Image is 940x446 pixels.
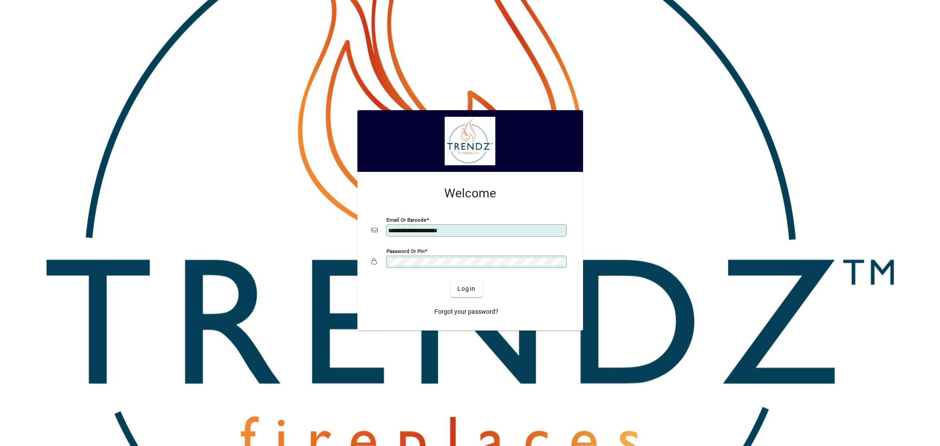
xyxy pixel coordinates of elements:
span: Login [457,284,476,294]
h2: Welcome [372,186,569,201]
mat-label: Email or Barcode [386,216,426,223]
span: Forgot your password? [435,307,498,316]
a: Forgot your password? [431,304,502,320]
button: Login [450,281,483,297]
mat-label: Password or Pin [386,248,424,254]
